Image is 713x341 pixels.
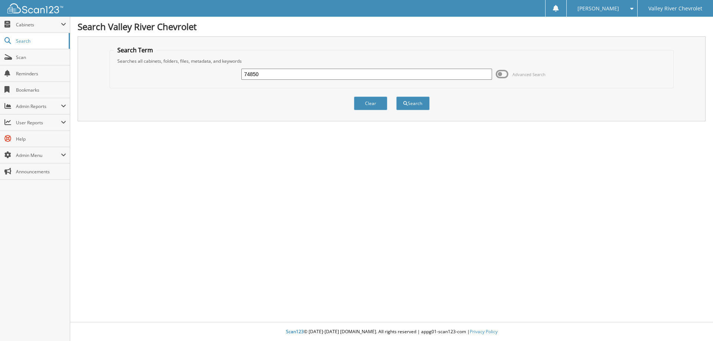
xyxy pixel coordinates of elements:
span: Cabinets [16,22,61,28]
span: Valley River Chevrolet [648,6,702,11]
span: Announcements [16,168,66,175]
span: User Reports [16,119,61,126]
span: Admin Reports [16,103,61,109]
span: Bookmarks [16,87,66,93]
button: Clear [354,96,387,110]
span: [PERSON_NAME] [577,6,619,11]
span: Search [16,38,65,44]
div: Searches all cabinets, folders, files, metadata, and keywords [114,58,670,64]
img: scan123-logo-white.svg [7,3,63,13]
span: Admin Menu [16,152,61,158]
span: Help [16,136,66,142]
span: Scan123 [286,328,304,335]
h1: Search Valley River Chevrolet [78,20,706,33]
span: Scan [16,54,66,60]
div: © [DATE]-[DATE] [DOMAIN_NAME]. All rights reserved | appg01-scan123-com | [70,323,713,341]
iframe: Chat Widget [676,305,713,341]
a: Privacy Policy [470,328,498,335]
span: Reminders [16,71,66,77]
button: Search [396,96,430,110]
legend: Search Term [114,46,157,54]
span: Advanced Search [512,72,546,77]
